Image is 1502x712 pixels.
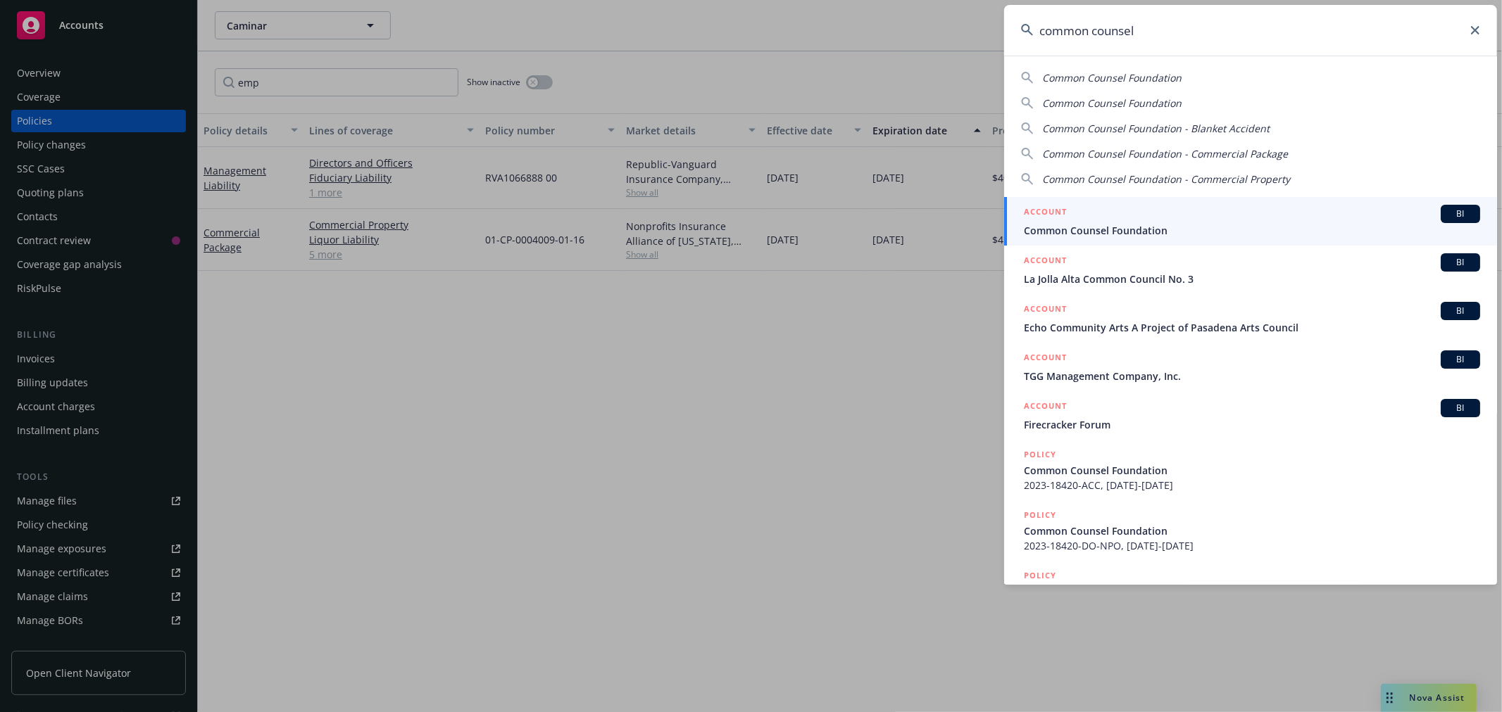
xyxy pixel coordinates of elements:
[1004,197,1497,246] a: ACCOUNTBICommon Counsel Foundation
[1024,508,1056,522] h5: POLICY
[1024,523,1480,538] span: Common Counsel Foundation
[1024,417,1480,432] span: Firecracker Forum
[1024,302,1067,319] h5: ACCOUNT
[1446,208,1475,220] span: BI
[1446,305,1475,317] span: BI
[1024,205,1067,222] h5: ACCOUNT
[1024,369,1480,383] span: TGG Management Company, Inc.
[1004,294,1497,343] a: ACCOUNTBIEcho Community Arts A Project of Pasadena Arts Council
[1042,96,1182,110] span: Common Counsel Foundation
[1024,320,1480,335] span: Echo Community Arts A Project of Pasadena Arts Council
[1042,71,1182,84] span: Common Counsel Foundation
[1024,463,1480,478] span: Common Counsel Foundation
[1024,253,1067,270] h5: ACCOUNT
[1024,447,1056,462] h5: POLICY
[1004,246,1497,294] a: ACCOUNTBILa Jolla Alta Common Council No. 3
[1042,122,1270,135] span: Common Counsel Foundation - Blanket Accident
[1446,256,1475,269] span: BI
[1024,223,1480,238] span: Common Counsel Foundation
[1004,561,1497,621] a: POLICYCommon Counsel Foundation
[1024,584,1480,599] span: Common Counsel Foundation
[1024,399,1067,416] h5: ACCOUNT
[1042,147,1288,160] span: Common Counsel Foundation - Commercial Package
[1024,350,1067,367] h5: ACCOUNT
[1042,172,1290,186] span: Common Counsel Foundation - Commercial Property
[1004,440,1497,500] a: POLICYCommon Counsel Foundation2023-18420-ACC, [DATE]-[DATE]
[1004,5,1497,56] input: Search...
[1004,343,1497,391] a: ACCOUNTBITGG Management Company, Inc.
[1004,391,1497,440] a: ACCOUNTBIFirecracker Forum
[1446,402,1475,414] span: BI
[1004,500,1497,561] a: POLICYCommon Counsel Foundation2023-18420-DO-NPO, [DATE]-[DATE]
[1024,478,1480,492] span: 2023-18420-ACC, [DATE]-[DATE]
[1446,353,1475,366] span: BI
[1024,568,1056,583] h5: POLICY
[1024,538,1480,553] span: 2023-18420-DO-NPO, [DATE]-[DATE]
[1024,272,1480,286] span: La Jolla Alta Common Council No. 3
